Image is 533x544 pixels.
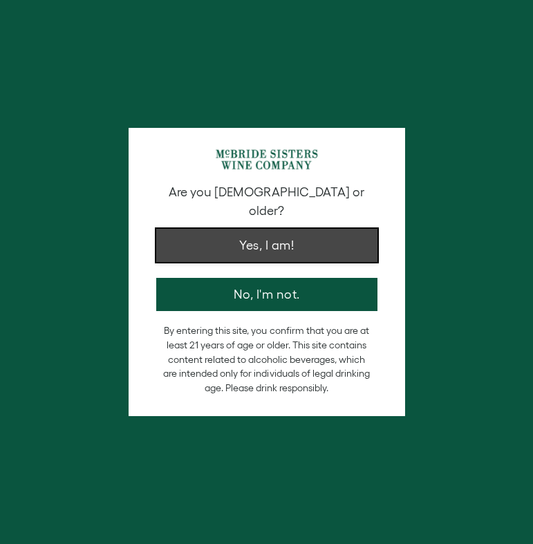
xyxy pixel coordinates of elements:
span: No, I'm not. [234,285,300,304]
span: Are you [DEMOGRAPHIC_DATA] or older? [169,185,364,218]
button: No, I'm not. [156,278,377,311]
button: Yes, I am! [156,229,377,262]
span: By entering this site, you confirm that you are at least 21 years of age or older. This site cont... [163,325,370,393]
span: Yes, I am! [239,236,294,255]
